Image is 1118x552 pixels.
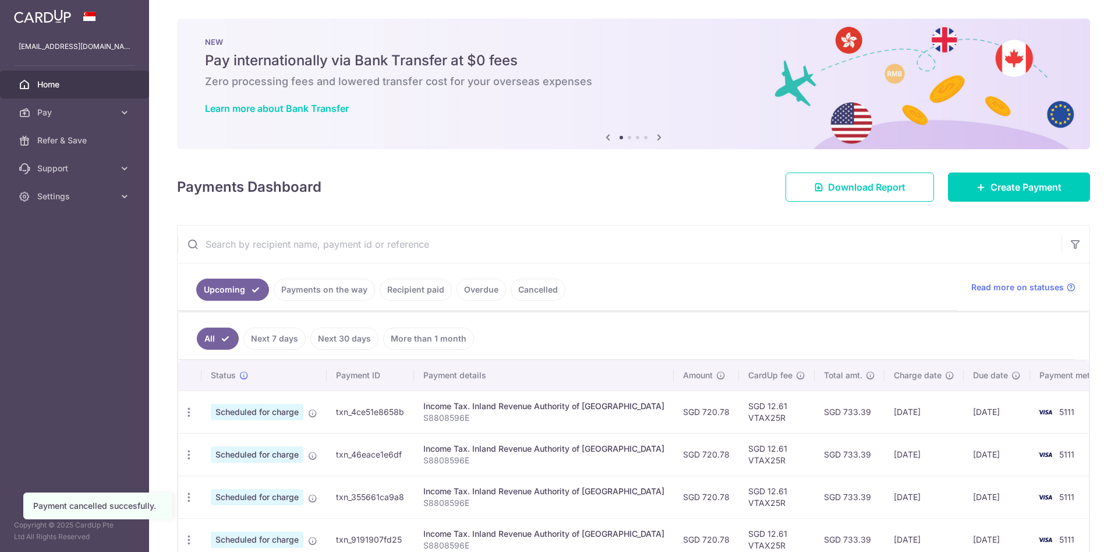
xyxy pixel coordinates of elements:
[423,540,664,551] p: S8808596E
[14,9,71,23] img: CardUp
[815,391,885,433] td: SGD 733.39
[828,180,905,194] span: Download Report
[197,328,239,350] a: All
[177,19,1090,149] img: Bank transfer banner
[1034,533,1057,547] img: Bank Card
[948,173,1090,202] a: Create Payment
[211,446,303,463] span: Scheduled for charge
[674,391,739,433] td: SGD 720.78
[178,226,1062,263] input: Search by recipient name, payment id or reference
[37,163,114,174] span: Support
[196,279,269,301] a: Upcoming
[423,400,664,412] div: Income Tax. Inland Revenue Authority of [GEOGRAPHIC_DATA]
[1059,449,1074,459] span: 5111
[211,370,236,381] span: Status
[683,370,713,381] span: Amount
[327,433,414,476] td: txn_46eace1e6df
[423,528,664,540] div: Income Tax. Inland Revenue Authority of [GEOGRAPHIC_DATA]
[205,103,349,114] a: Learn more about Bank Transfer
[964,476,1030,518] td: [DATE]
[885,433,964,476] td: [DATE]
[423,497,664,509] p: S8808596E
[37,135,114,146] span: Refer & Save
[37,79,114,90] span: Home
[990,180,1062,194] span: Create Payment
[1059,492,1074,502] span: 5111
[739,433,815,476] td: SGD 12.61 VTAX25R
[205,51,1062,70] h5: Pay internationally via Bank Transfer at $0 fees
[815,433,885,476] td: SGD 733.39
[414,360,674,391] th: Payment details
[37,191,114,202] span: Settings
[674,433,739,476] td: SGD 720.78
[33,500,162,512] div: Payment cancelled succesfully.
[748,370,792,381] span: CardUp fee
[973,370,1008,381] span: Due date
[327,391,414,433] td: txn_4ce51e8658b
[1043,517,1106,546] iframe: Opens a widget where you can find more information
[327,360,414,391] th: Payment ID
[423,455,664,466] p: S8808596E
[423,486,664,497] div: Income Tax. Inland Revenue Authority of [GEOGRAPHIC_DATA]
[885,391,964,433] td: [DATE]
[674,476,739,518] td: SGD 720.78
[380,279,452,301] a: Recipient paid
[457,279,506,301] a: Overdue
[310,328,378,350] a: Next 30 days
[383,328,474,350] a: More than 1 month
[815,476,885,518] td: SGD 733.39
[423,443,664,455] div: Income Tax. Inland Revenue Authority of [GEOGRAPHIC_DATA]
[211,532,303,548] span: Scheduled for charge
[964,433,1030,476] td: [DATE]
[1034,448,1057,462] img: Bank Card
[243,328,306,350] a: Next 7 days
[423,412,664,424] p: S8808596E
[739,391,815,433] td: SGD 12.61 VTAX25R
[971,282,1075,293] a: Read more on statuses
[19,41,130,52] p: [EMAIL_ADDRESS][DOMAIN_NAME]
[211,489,303,505] span: Scheduled for charge
[1034,405,1057,419] img: Bank Card
[964,391,1030,433] td: [DATE]
[885,476,964,518] td: [DATE]
[177,177,321,198] h4: Payments Dashboard
[211,404,303,420] span: Scheduled for charge
[1034,490,1057,504] img: Bank Card
[327,476,414,518] td: txn_355661ca9a8
[739,476,815,518] td: SGD 12.61 VTAX25R
[274,279,375,301] a: Payments on the way
[786,173,934,202] a: Download Report
[205,37,1062,47] p: NEW
[37,107,114,118] span: Pay
[1059,407,1074,417] span: 5111
[205,75,1062,89] h6: Zero processing fees and lowered transfer cost for your overseas expenses
[824,370,862,381] span: Total amt.
[971,282,1064,293] span: Read more on statuses
[894,370,942,381] span: Charge date
[511,279,565,301] a: Cancelled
